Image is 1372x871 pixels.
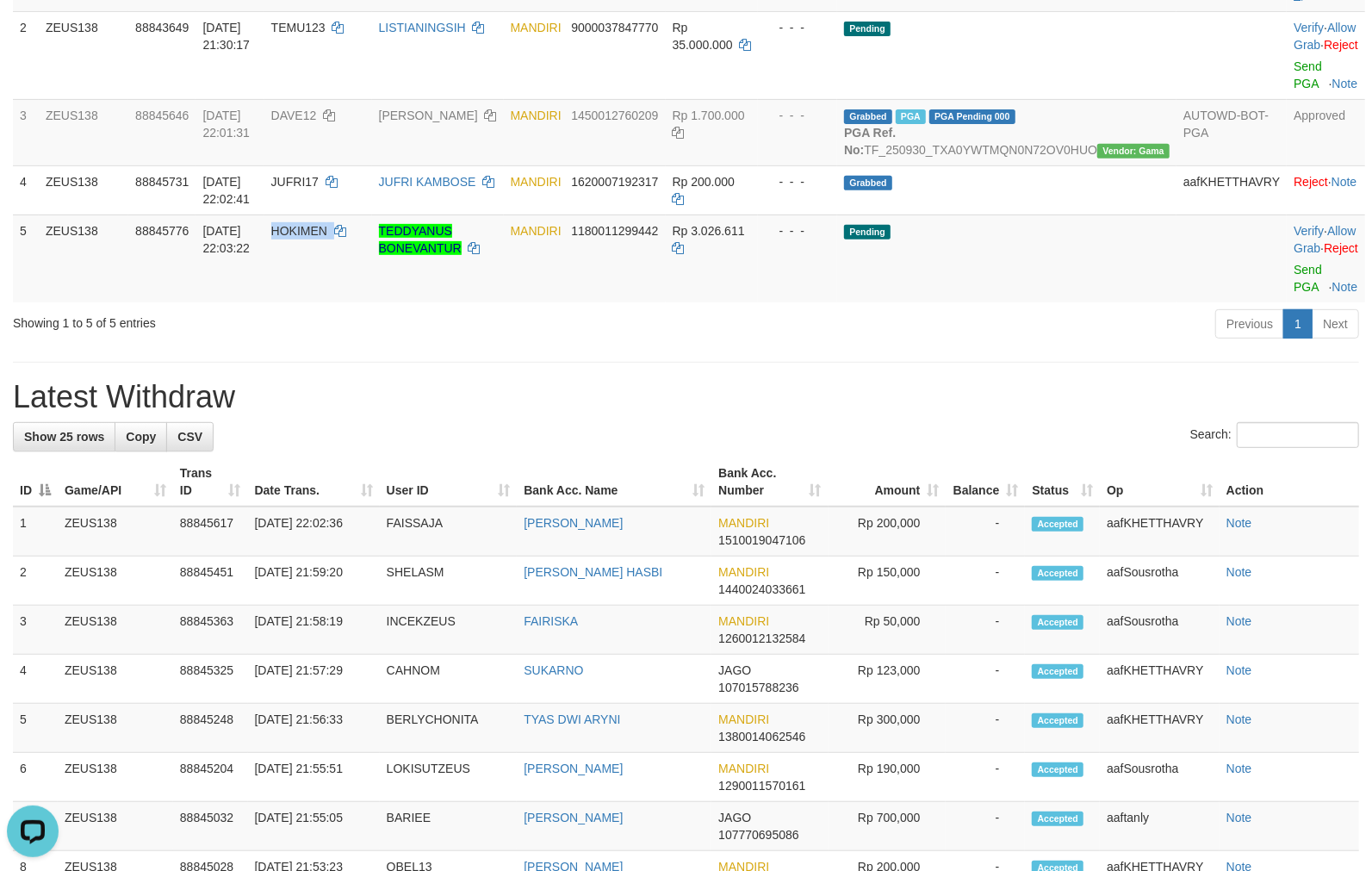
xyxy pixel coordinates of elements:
[718,533,805,547] span: Copy 1510019047106 to clipboard
[58,507,173,557] td: ZEUS138
[1294,59,1322,90] a: Send PGA
[517,457,711,507] th: Bank Acc. Name: activate to sort column ascending
[718,811,751,824] span: JAGO
[1032,664,1083,679] span: Accepted
[673,175,735,189] span: Rp 200.000
[173,704,248,753] td: 88845248
[946,457,1025,507] th: Balance: activate to sort column ascending
[946,704,1025,753] td: -
[135,175,189,189] span: 88845731
[1176,165,1287,215] td: aafKHETTHAVRY
[39,99,128,165] td: ZEUS138
[829,655,947,704] td: Rp 123,000
[1226,811,1252,824] a: Note
[1215,309,1284,339] a: Previous
[1283,309,1313,339] a: 1
[946,655,1025,704] td: -
[571,109,658,122] span: Copy 1450012760209 to clipboard
[271,109,317,122] span: DAVE12
[1226,712,1252,726] a: Note
[524,811,623,824] a: [PERSON_NAME]
[1332,175,1357,189] a: Note
[718,614,769,628] span: MANDIRI
[1190,422,1359,448] label: Search:
[511,175,562,189] span: MANDIRI
[829,457,947,507] th: Amount: activate to sort column ascending
[844,22,891,36] span: Pending
[13,507,58,557] td: 1
[1312,309,1359,339] a: Next
[1226,565,1252,579] a: Note
[1294,224,1356,255] a: Allow Grab
[173,655,248,704] td: 88845325
[271,21,326,34] span: TEMU123
[380,802,518,851] td: BARIEE
[837,99,1176,165] td: TF_250930_TXA0YWTMQN0N72OV0HUO
[271,224,327,238] span: HOKIMEN
[829,606,947,655] td: Rp 50,000
[524,516,623,530] a: [PERSON_NAME]
[1226,516,1252,530] a: Note
[1294,21,1356,52] span: ·
[1237,422,1359,448] input: Search:
[13,557,58,606] td: 2
[13,457,58,507] th: ID: activate to sort column descending
[13,655,58,704] td: 4
[173,753,248,802] td: 88845204
[379,109,478,122] a: [PERSON_NAME]
[13,606,58,655] td: 3
[673,224,745,238] span: Rp 3.026.611
[13,215,39,302] td: 5
[380,753,518,802] td: LOKISUTZEUS
[946,606,1025,655] td: -
[58,557,173,606] td: ZEUS138
[844,109,892,124] span: Grabbed
[13,380,1359,414] h1: Latest Withdraw
[718,712,769,726] span: MANDIRI
[1100,802,1220,851] td: aaftanly
[1100,704,1220,753] td: aafKHETTHAVRY
[1294,175,1328,189] a: Reject
[1100,557,1220,606] td: aafSousrotha
[765,173,830,190] div: - - -
[13,99,39,165] td: 3
[1100,457,1220,507] th: Op: activate to sort column ascending
[202,21,250,52] span: [DATE] 21:30:17
[1294,21,1324,34] a: Verify
[1332,280,1358,294] a: Note
[718,681,798,694] span: Copy 107015788236 to clipboard
[202,109,250,140] span: [DATE] 22:01:31
[115,422,167,451] a: Copy
[896,109,926,124] span: Marked by aaftanly
[844,126,896,157] b: PGA Ref. No:
[1176,99,1287,165] td: AUTOWD-BOT-PGA
[524,712,620,726] a: TYAS DWI ARYNI
[173,606,248,655] td: 88845363
[202,224,250,255] span: [DATE] 22:03:22
[248,655,380,704] td: [DATE] 21:57:29
[248,753,380,802] td: [DATE] 21:55:51
[1100,753,1220,802] td: aafSousrotha
[1287,215,1365,302] td: · ·
[177,430,202,444] span: CSV
[673,21,733,52] span: Rp 35.000.000
[166,422,214,451] a: CSV
[13,704,58,753] td: 5
[1332,77,1358,90] a: Note
[173,802,248,851] td: 88845032
[380,457,518,507] th: User ID: activate to sort column ascending
[718,779,805,793] span: Copy 1290011570161 to clipboard
[1025,457,1100,507] th: Status: activate to sort column ascending
[829,802,947,851] td: Rp 700,000
[829,753,947,802] td: Rp 190,000
[13,753,58,802] td: 6
[524,663,583,677] a: SUKARNO
[946,753,1025,802] td: -
[765,107,830,124] div: - - -
[946,557,1025,606] td: -
[379,224,462,255] a: TEDDYANUS BONEVANTUR
[271,175,319,189] span: JUFRI17
[1294,224,1324,238] a: Verify
[718,631,805,645] span: Copy 1260012132584 to clipboard
[39,165,128,215] td: ZEUS138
